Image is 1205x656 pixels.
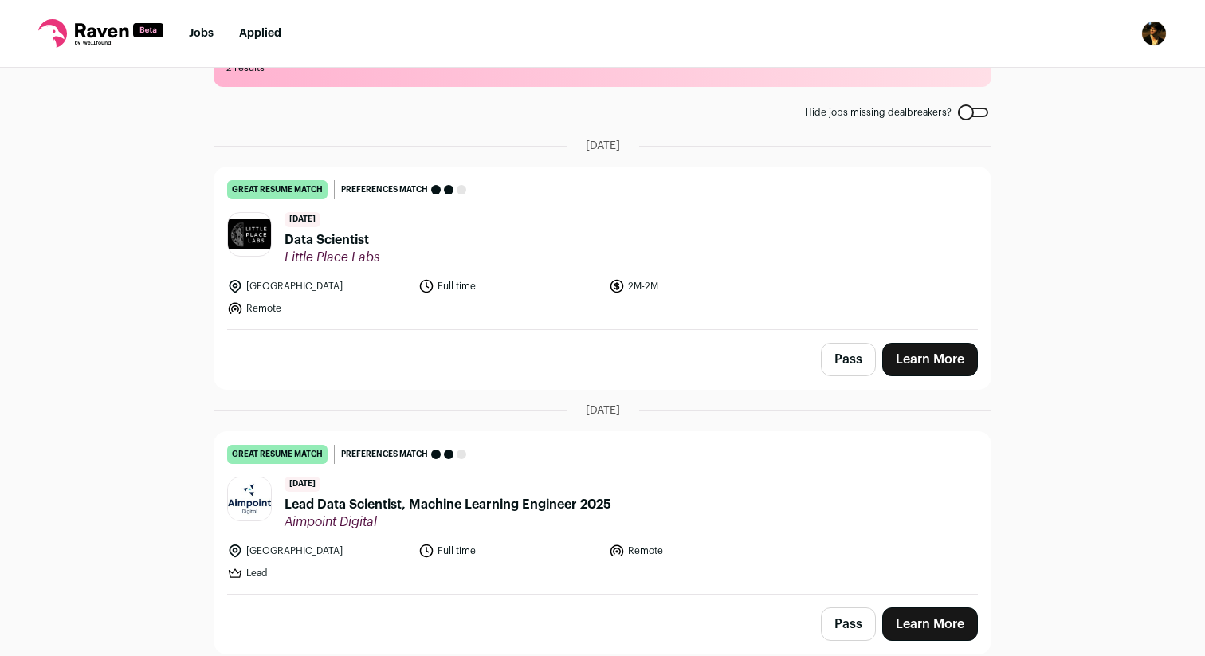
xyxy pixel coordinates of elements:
li: [GEOGRAPHIC_DATA] [227,543,409,559]
a: great resume match Preferences match [DATE] Data Scientist Little Place Labs [GEOGRAPHIC_DATA] Fu... [214,167,991,329]
li: 2M-2M [609,278,791,294]
div: great resume match [227,445,328,464]
span: [DATE] [285,212,320,227]
img: 7470a2363dd0d587d7dcdb9e764b1e56880abb41704a952b1272086e909181ad.jpg [228,477,271,520]
span: Preferences match [341,446,428,462]
span: Lead Data Scientist, Machine Learning Engineer 2025 [285,495,611,514]
li: Lead [227,565,409,581]
span: Aimpoint Digital [285,514,611,530]
img: 228316825ca4d466c64808e39b668d39fcb4ea02ea07556724962273bbfe908c.jpg [228,219,271,249]
div: great resume match [227,180,328,199]
li: Remote [227,301,409,316]
button: Pass [821,607,876,641]
span: [DATE] [586,403,620,418]
a: Learn More [882,343,978,376]
a: Learn More [882,607,978,641]
a: great resume match Preferences match [DATE] Lead Data Scientist, Machine Learning Engineer 2025 A... [214,432,991,594]
span: [DATE] [285,477,320,492]
span: 2 results [226,61,979,74]
img: 15275736-medium_jpg [1141,21,1167,46]
li: [GEOGRAPHIC_DATA] [227,278,409,294]
span: Hide jobs missing dealbreakers? [805,106,952,119]
a: Applied [239,28,281,39]
span: Little Place Labs [285,249,380,265]
span: Preferences match [341,182,428,198]
span: Data Scientist [285,230,380,249]
li: Remote [609,543,791,559]
button: Pass [821,343,876,376]
button: Open dropdown [1141,21,1167,46]
a: Jobs [189,28,214,39]
span: [DATE] [586,138,620,154]
li: Full time [418,278,600,294]
li: Full time [418,543,600,559]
